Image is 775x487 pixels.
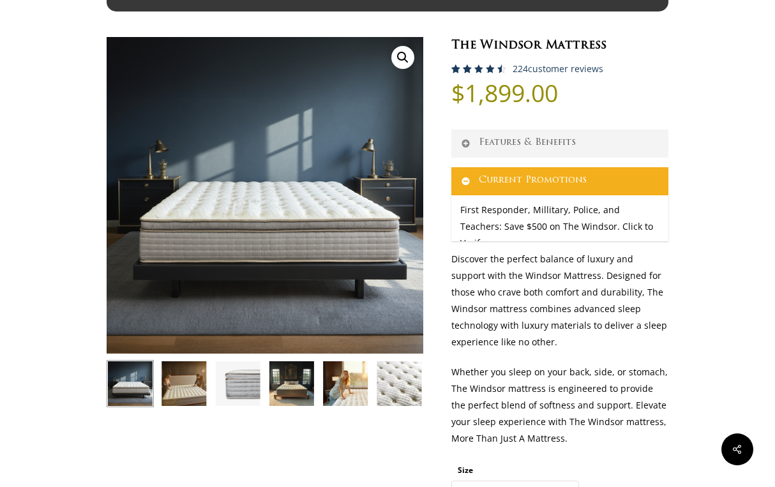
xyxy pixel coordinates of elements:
[451,37,668,54] h1: The Windsor Mattress
[451,130,668,158] a: Features & Benefits
[451,64,506,73] div: Rated 4.59 out of 5
[451,364,668,460] p: Whether you sleep on your back, side, or stomach, The Windsor mattress is engineered to provide t...
[451,251,668,364] p: Discover the perfect balance of luxury and support with the Windsor Mattress. Designed for those ...
[513,64,603,74] a: 224customer reviews
[391,46,414,69] a: View full-screen image gallery
[451,64,502,127] span: Rated out of 5 based on customer ratings
[451,195,668,258] div: First Responder, Millitary, Police, and Teachers: Save $500 on The Windsor. Click to Verify
[458,465,473,476] label: Size
[513,63,528,75] span: 224
[107,360,154,407] img: Windsor In Studio
[268,360,315,407] img: Windsor In NH Manor
[451,77,465,109] span: $
[214,360,262,407] img: Windsor-Side-Profile-HD-Closeup
[451,77,558,109] bdi: 1,899.00
[451,64,472,86] span: 223
[451,167,668,195] a: Current Promotions
[160,360,207,407] img: Windsor-Condo-Shoot-Joane-and-eric feel the plush pillow top.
